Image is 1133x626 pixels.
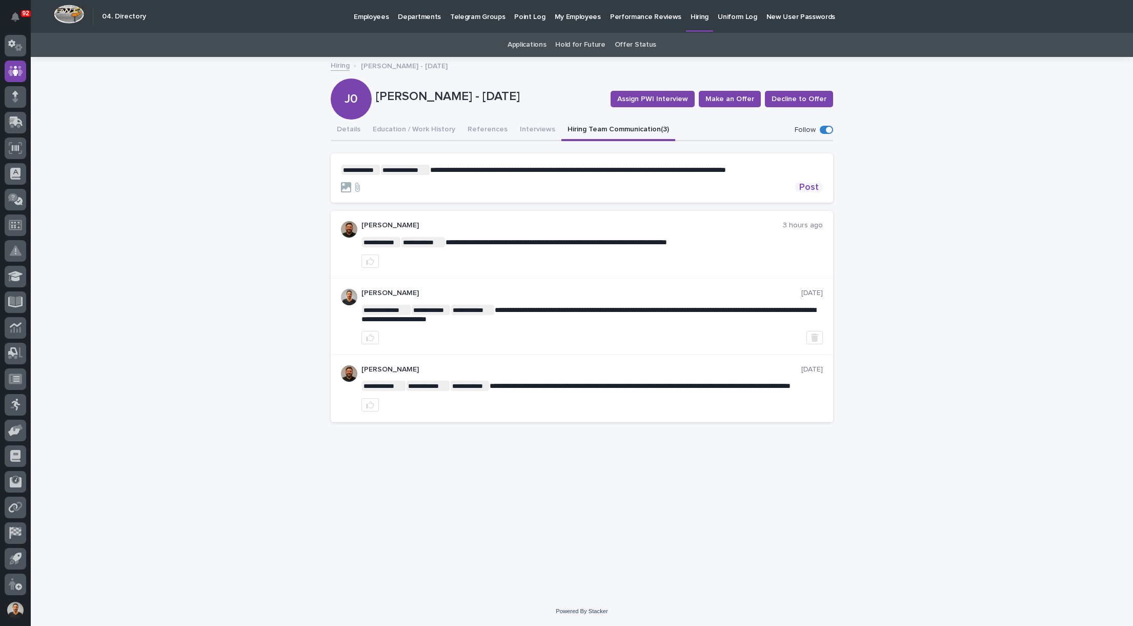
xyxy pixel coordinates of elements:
[361,221,783,230] p: [PERSON_NAME]
[331,59,350,71] a: Hiring
[514,120,561,141] button: Interviews
[376,89,602,104] p: [PERSON_NAME] - [DATE]
[361,331,379,344] button: like this post
[331,50,372,106] div: J0
[361,289,801,298] p: [PERSON_NAME]
[23,10,29,17] p: 92
[102,12,146,21] h2: 04. Directory
[699,91,761,107] button: Make an Offer
[5,599,26,621] button: users-avatar
[461,120,514,141] button: References
[611,91,695,107] button: Assign PWI Interview
[795,126,816,134] p: Follow
[801,289,823,298] p: [DATE]
[361,60,448,71] p: [PERSON_NAME] - [DATE]
[806,331,823,344] button: Delete post
[13,12,26,29] div: Notifications92
[341,289,357,305] img: AATXAJzKHBjIVkmOEWMd7CrWKgKOc1AT7c5NBq-GLKw_=s96-c
[556,608,608,614] a: Powered By Stacker
[795,183,823,192] button: Post
[783,221,823,230] p: 3 hours ago
[54,5,84,24] img: Workspace Logo
[341,365,357,382] img: AOh14GiWKAYVPIbfHyIkyvX2hiPF8_WCcz-HU3nlZscn=s96-c
[331,120,367,141] button: Details
[5,6,26,28] button: Notifications
[772,94,826,104] span: Decline to Offer
[361,365,801,374] p: [PERSON_NAME]
[615,33,656,57] a: Offer Status
[561,120,675,141] button: Hiring Team Communication (3)
[801,365,823,374] p: [DATE]
[765,91,833,107] button: Decline to Offer
[361,398,379,412] button: like this post
[705,94,754,104] span: Make an Offer
[367,120,461,141] button: Education / Work History
[508,33,546,57] a: Applications
[617,94,688,104] span: Assign PWI Interview
[361,255,379,268] button: like this post
[341,221,357,238] img: AOh14GiWKAYVPIbfHyIkyvX2hiPF8_WCcz-HU3nlZscn=s96-c
[799,183,819,192] span: Post
[555,33,605,57] a: Hold for Future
